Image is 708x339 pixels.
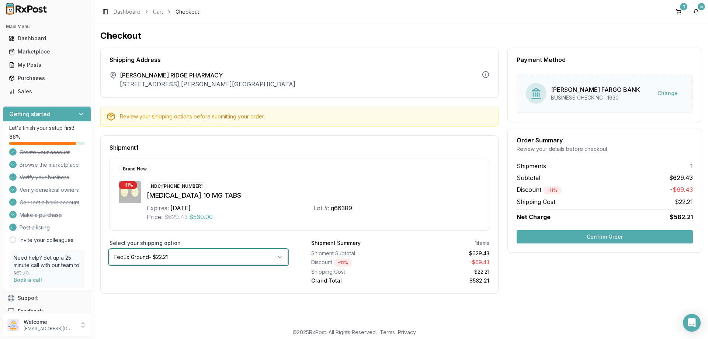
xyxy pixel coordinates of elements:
div: Grand Total [311,277,398,284]
div: Review your details before checkout [517,145,693,153]
button: Marketplace [3,46,91,58]
p: Let's finish your setup first! [9,124,85,132]
img: RxPost Logo [3,3,50,15]
div: - $69.43 [403,259,490,267]
button: Confirm Order [517,230,693,243]
span: [PERSON_NAME] RIDGE PHARMACY [120,71,295,80]
a: Privacy [398,329,416,335]
span: Discount [517,186,562,193]
span: Browse the marketplace [20,161,79,169]
div: Lot #: [313,204,329,212]
label: Select your shipping option [110,239,288,247]
div: $582.21 [403,277,490,284]
nav: breadcrumb [114,8,199,15]
div: Payment Method [517,57,693,63]
span: Feedback [18,308,43,315]
p: [STREET_ADDRESS] , [PERSON_NAME][GEOGRAPHIC_DATA] [120,80,295,89]
div: Price: [147,212,163,221]
div: Expires: [147,204,169,212]
span: Checkout [176,8,199,15]
a: Terms [380,329,395,335]
span: $560.00 [189,212,213,221]
button: Feedback [3,305,91,318]
div: g66389 [331,204,352,212]
img: User avatar [7,319,19,331]
div: BUSINESS CHECKING ...1630 [551,94,640,101]
span: Shipments [517,162,546,170]
button: My Posts [3,59,91,71]
a: Purchases [6,72,88,85]
button: 1 [673,6,684,18]
div: Shipment Summary [311,239,361,247]
div: Shipping Cost [311,268,398,276]
a: Book a call [14,277,42,283]
a: Dashboard [6,32,88,45]
p: Need help? Set up a 25 minute call with our team to set up. [14,254,80,276]
button: Purchases [3,72,91,84]
span: Verify your business [20,174,69,181]
div: Shipping Address [110,57,489,63]
div: Discount [311,259,398,267]
span: Create your account [20,149,70,156]
div: 1 items [475,239,489,247]
h2: Main Menu [6,24,88,30]
p: Welcome [24,318,75,326]
span: -$69.43 [670,185,693,194]
div: $22.21 [403,268,490,276]
button: Sales [3,86,91,97]
a: My Posts [6,58,88,72]
div: Order Summary [517,137,693,143]
span: Connect a bank account [20,199,79,206]
div: NDC: [PHONE_NUMBER] [147,182,207,190]
div: [DATE] [170,204,191,212]
span: $629.43 [669,173,693,182]
span: Shipping Cost [517,197,555,206]
div: Purchases [9,75,85,82]
h1: Checkout [100,30,702,42]
a: Cart [153,8,163,15]
span: Make a purchase [20,211,62,219]
a: Sales [6,85,88,98]
div: 1 [680,3,687,10]
div: Shipment Subtotal [311,250,398,257]
div: 5 [698,3,705,10]
div: Brand New [119,165,151,173]
div: [MEDICAL_DATA] 10 MG TABS [147,190,480,201]
div: $629.43 [403,250,490,257]
img: Jardiance 10 MG TABS [119,181,141,203]
span: $22.21 [675,197,693,206]
div: My Posts [9,61,85,69]
div: Review your shipping options before submitting your order. [120,113,492,120]
span: $582.21 [670,212,693,221]
button: 5 [690,6,702,18]
div: Open Intercom Messenger [683,314,701,332]
span: 88 % [9,133,21,141]
span: Subtotal [517,173,540,182]
span: Net Charge [517,213,551,221]
span: Verify beneficial owners [20,186,79,194]
a: Invite your colleagues [20,236,73,244]
div: - 11 % [334,259,352,267]
a: Dashboard [114,8,140,15]
span: Post a listing [20,224,50,231]
button: Dashboard [3,32,91,44]
a: Marketplace [6,45,88,58]
div: - 11 % [543,186,562,194]
div: - 11 % [119,181,137,189]
div: Dashboard [9,35,85,42]
span: 1 [690,162,693,170]
button: Change [652,87,684,100]
span: Shipment 1 [110,145,138,151]
h3: Getting started [9,110,51,118]
div: [PERSON_NAME] FARGO BANK [551,85,640,94]
div: Marketplace [9,48,85,55]
button: Support [3,291,91,305]
p: [EMAIL_ADDRESS][DOMAIN_NAME] [24,326,75,332]
span: $629.43 [164,212,188,221]
div: Sales [9,88,85,95]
